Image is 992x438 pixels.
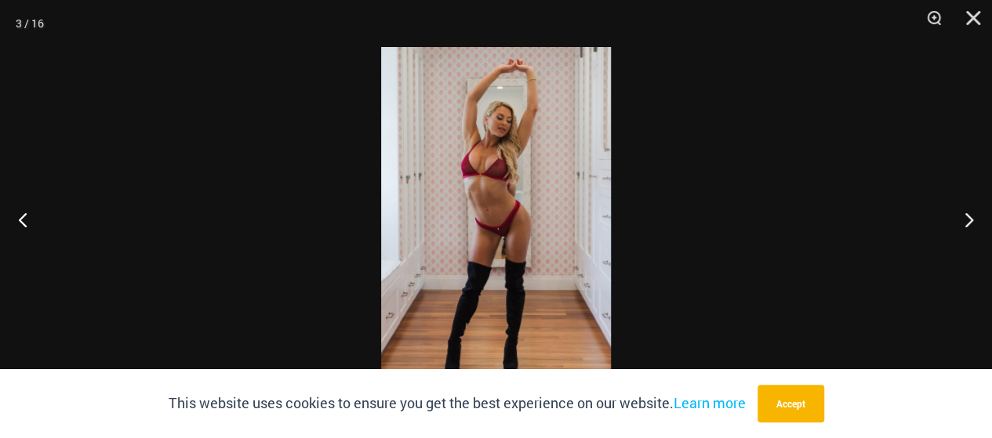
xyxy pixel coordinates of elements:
img: Guilty Pleasures Red 1045 Bra 6045 Thong 01 [381,47,611,391]
div: 3 / 16 [16,12,44,35]
button: Accept [758,385,824,422]
button: Next [933,180,992,259]
a: Learn more [674,393,746,412]
p: This website uses cookies to ensure you get the best experience on our website. [169,392,746,415]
